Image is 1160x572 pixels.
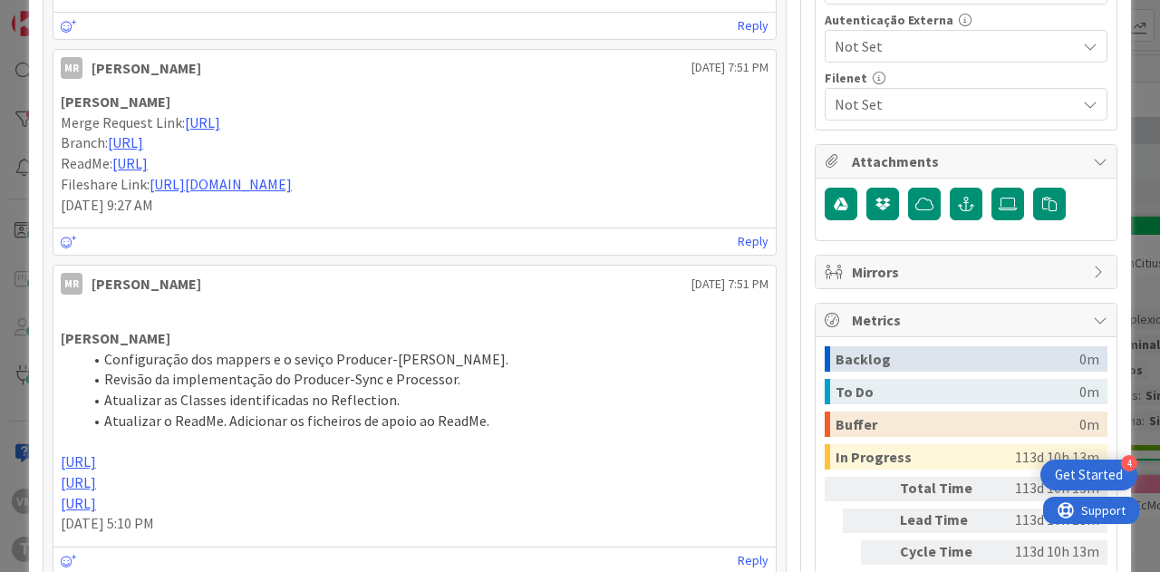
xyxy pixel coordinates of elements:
[104,350,508,368] span: Configuração dos mappers e o seviço Producer-[PERSON_NAME].
[738,15,768,37] a: Reply
[104,412,489,430] span: Atualizar o ReadMe. Adicionar os ficheiros de apoio ao ReadMe.
[61,154,112,172] span: ReadMe:
[92,273,201,295] div: [PERSON_NAME]
[1121,455,1137,471] div: 4
[185,113,220,131] a: [URL]
[112,154,148,172] a: [URL]
[1079,379,1099,404] div: 0m
[835,93,1076,115] span: Not Set
[836,412,1079,437] div: Buffer
[61,494,96,512] a: [URL]
[61,92,170,111] strong: [PERSON_NAME]
[150,175,292,193] a: [URL][DOMAIN_NAME]
[852,309,1084,331] span: Metrics
[1055,466,1123,484] div: Get Started
[852,150,1084,172] span: Attachments
[836,346,1079,372] div: Backlog
[691,275,768,294] span: [DATE] 7:51 PM
[61,329,170,347] strong: [PERSON_NAME]
[104,391,400,409] span: Atualizar as Classes identificadas no Reflection.
[61,514,154,532] span: [DATE] 5:10 PM
[1007,477,1099,501] div: 113d 10h 13m
[836,379,1079,404] div: To Do
[61,273,82,295] div: MR
[61,57,82,79] div: MR
[1007,509,1099,533] div: 113d 10h 13m
[61,175,150,193] span: Fileshare Link:
[61,133,108,151] span: Branch:
[1079,412,1099,437] div: 0m
[1079,346,1099,372] div: 0m
[852,261,1084,283] span: Mirrors
[108,133,143,151] a: [URL]
[825,14,1107,26] div: Autenticação Externa
[900,540,1000,565] div: Cycle Time
[61,196,153,214] span: [DATE] 9:27 AM
[61,473,96,491] a: [URL]
[691,58,768,77] span: [DATE] 7:51 PM
[738,230,768,253] a: Reply
[1015,444,1099,470] div: 113d 10h 13m
[1040,460,1137,490] div: Open Get Started checklist, remaining modules: 4
[900,509,1000,533] div: Lead Time
[835,34,1067,59] span: Not Set
[825,72,1107,84] div: Filenet
[104,370,460,388] span: Revisão da implementação do Producer-Sync e Processor.
[836,444,1015,470] div: In Progress
[38,3,82,24] span: Support
[61,452,96,470] a: [URL]
[92,57,201,79] div: [PERSON_NAME]
[738,549,768,572] a: Reply
[1007,540,1099,565] div: 113d 10h 13m
[900,477,1000,501] div: Total Time
[61,113,185,131] span: Merge Request Link:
